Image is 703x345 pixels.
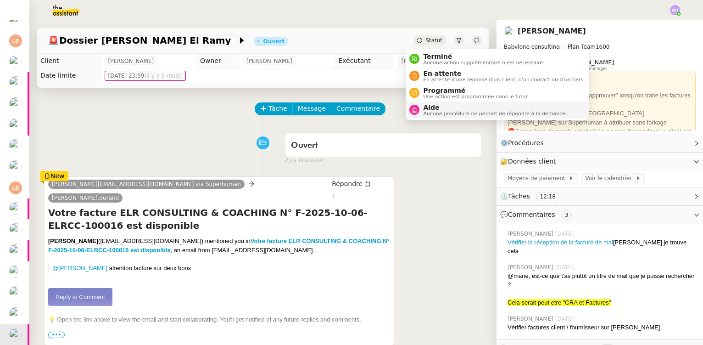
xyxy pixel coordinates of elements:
[500,211,575,218] span: 💬
[9,56,22,68] img: users%2FgeBNsgrICCWBxRbiuqfStKJvnT43%2Favatar%2F643e594d886881602413a30f_1666712378186.jpeg
[504,44,560,50] span: Babylone consulting
[670,5,680,15] img: svg
[108,71,182,80] span: [DATE] 23:59
[497,134,703,152] div: ⚙️Procédures
[48,238,98,244] strong: [PERSON_NAME]
[40,171,68,181] div: New
[285,157,324,165] span: il y a 39 minutes
[48,288,112,306] a: Reply to Comment
[48,194,123,202] a: [PERSON_NAME].durand
[9,265,22,278] img: users%2F2TyHGbgGwwZcFhdWHiwf3arjzPD2%2Favatar%2F1545394186276.jpeg
[423,70,585,77] span: En attente
[425,37,442,44] span: Statut
[37,68,100,83] td: Date limite
[508,271,696,289] div: @marie, est-ce que t'as plutôt un titre de mail que je puisse rechercher ?
[508,174,569,183] span: Moyens de paiement
[508,158,556,165] span: Données client
[561,210,572,220] nz-tag: 3
[9,328,22,341] img: users%2FSg6jQljroSUGpSfKFUOPmUmNaZ23%2Favatar%2FUntitled.png
[9,307,22,320] img: users%2FfjlNmCTkLiVoA3HQjY3GA5JXGxb2%2Favatar%2Fstarofservice_97480retdsc0392.png
[48,206,390,232] h4: Votre facture ELR CONSULTING & COACHING N° F-2025-10-06-ELRCC-100016 est disponible
[508,230,555,238] span: [PERSON_NAME]
[9,139,22,152] img: users%2FfjlNmCTkLiVoA3HQjY3GA5JXGxb2%2Favatar%2Fstarofservice_97480retdsc0392.png
[508,109,692,127] div: Demandes provenant de [GEOGRAPHIC_DATA][PERSON_NAME] sur Superhuman à attribuer sans forkage
[48,35,59,46] span: 🚨
[500,138,548,148] span: ⚙️
[497,206,703,224] div: 💬Commentaires 3
[423,60,544,65] span: Aucune action supplémentaire n'est nécessaire.
[555,263,576,271] span: [DATE]
[423,87,529,94] span: Programmé
[329,179,374,189] button: Répondre
[497,153,703,170] div: 🔐Données client
[48,180,245,188] a: [PERSON_NAME][EMAIL_ADDRESS][DOMAIN_NAME] via Superhuman
[48,36,237,45] span: Dossier [PERSON_NAME] El Ramy
[508,192,530,200] span: Tâches
[255,102,293,115] button: Tâche
[145,73,182,79] span: (il y a 5 mois)
[9,244,22,257] img: users%2FfjlNmCTkLiVoA3HQjY3GA5JXGxb2%2Favatar%2Fstarofservice_97480retdsc0392.png
[9,223,22,236] img: users%2FfjlNmCTkLiVoA3HQjY3GA5JXGxb2%2Favatar%2Fstarofservice_97480retdsc0392.png
[606,128,655,135] strong: ne pas demander
[402,57,447,66] span: [PERSON_NAME]
[423,53,544,60] span: Terminé
[52,265,107,271] a: @[PERSON_NAME]
[196,54,239,68] td: Owner
[48,238,390,254] a: Votre facture ELR CONSULTING & COACHING N° F-2025-10-06-ELRCC-100016 est disponible
[37,54,100,68] td: Client
[9,76,22,89] img: users%2FfjlNmCTkLiVoA3HQjY3GA5JXGxb2%2Favatar%2Fstarofservice_97480retdsc0392.png
[500,156,560,167] span: 🔐
[508,238,696,256] div: [PERSON_NAME] je trouve cela
[508,139,544,147] span: Procédures
[268,103,287,114] span: Tâche
[555,230,576,238] span: [DATE]
[9,34,22,47] img: svg
[9,181,22,194] img: svg
[423,77,585,82] span: En attente d'une réponse d'un client, d'un contact ou d'un tiers.
[504,26,514,36] img: users%2FSg6jQljroSUGpSfKFUOPmUmNaZ23%2Favatar%2FUntitled.png
[291,141,318,150] span: Ouvert
[263,39,284,44] div: Ouvert
[335,54,394,68] td: Exécutant
[508,323,696,332] div: Vérifier factures client / fournisseur sur [PERSON_NAME]
[555,315,576,323] span: [DATE]
[500,192,567,200] span: ⏲️
[9,160,22,173] img: users%2FutyFSk64t3XkVZvBICD9ZGkOt3Y2%2Favatar%2F51cb3b97-3a78-460b-81db-202cf2efb2f3
[508,263,555,271] span: [PERSON_NAME]
[536,192,559,201] nz-tag: 12:18
[48,332,65,338] span: •••
[508,315,555,323] span: [PERSON_NAME]
[596,44,610,50] span: 1600
[52,264,390,273] p: ​ attention facture sur deux bons
[292,102,331,115] button: Message
[565,59,614,66] span: [PERSON_NAME]
[48,237,390,264] div: ([EMAIL_ADDRESS][DOMAIN_NAME]) mentioned you in , an email from [EMAIL_ADDRESS][DOMAIN_NAME].
[9,13,22,26] img: users%2FfjlNmCTkLiVoA3HQjY3GA5JXGxb2%2Favatar%2Fstarofservice_97480retdsc0392.png
[568,44,596,50] span: Plan Team
[331,102,385,115] button: Commentaire
[497,187,703,205] div: ⏲️Tâches 12:18
[336,103,380,114] span: Commentaire
[423,104,567,111] span: Aide
[9,97,22,110] img: users%2F2TyHGbgGwwZcFhdWHiwf3arjzPD2%2Favatar%2F1545394186276.jpeg
[9,119,22,131] img: users%2FutyFSk64t3XkVZvBICD9ZGkOt3Y2%2Favatar%2F51cb3b97-3a78-460b-81db-202cf2efb2f3
[508,91,692,109] div: 🔴 Toujours mettre le statut "à approuver" lorsqu'on traite les factures fournisseurs
[508,239,613,246] a: Vérifier la réception de la facture de mai
[423,94,529,99] span: Une action est programmée dans le futur.
[332,179,363,188] span: Répondre
[9,202,22,215] img: users%2FfjlNmCTkLiVoA3HQjY3GA5JXGxb2%2Favatar%2Fstarofservice_97480retdsc0392.png
[48,315,390,334] div: 💡 Open the link above to view the email and start collaborating. You'll get notified of any futur...
[9,286,22,299] img: users%2FfjlNmCTkLiVoA3HQjY3GA5JXGxb2%2Favatar%2Fstarofservice_97480retdsc0392.png
[298,103,326,114] span: Message
[508,299,611,306] span: Cela serait peut etre "CRA et Factures"
[246,57,292,66] span: [PERSON_NAME]
[585,174,635,183] span: Voir le calendrier
[108,57,154,66] span: [PERSON_NAME]
[508,127,692,145] div: 🔴 Lorsqu'une demande est réalisée, si le client est satisfait, cloturer directement.
[565,59,614,71] app-user-label: Knowledge manager
[508,211,555,218] span: Commentaires
[518,27,586,35] a: [PERSON_NAME]
[423,111,567,116] span: Aucune procédure ne permet de répondre à la demande.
